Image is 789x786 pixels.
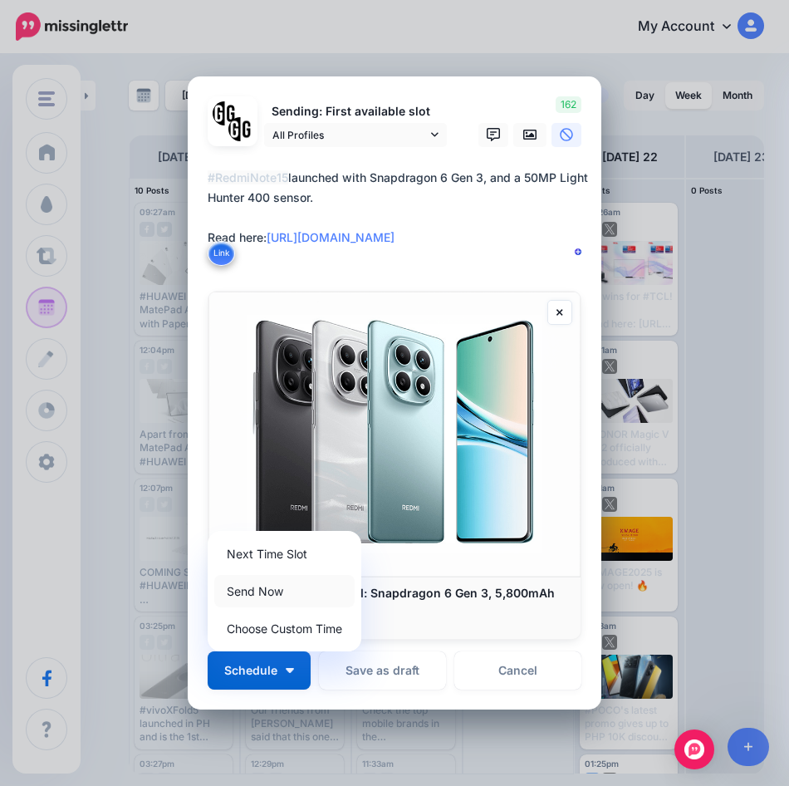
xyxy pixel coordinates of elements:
textarea: To enrich screen reader interactions, please activate Accessibility in Grammarly extension settings [208,168,590,268]
b: Redmi Note 15 launched: Snapdragon 6 Gen 3, 5,800mAh batttery, 50MP camera [225,586,555,615]
button: Link [208,241,235,266]
p: [DOMAIN_NAME] [225,616,564,631]
a: Cancel [454,651,581,690]
img: arrow-down-white.png [286,668,294,673]
span: 162 [556,96,581,113]
div: launched with Snapdragon 6 Gen 3, and a 50MP Light Hunter 400 sensor. Read here: [208,168,590,248]
mark: #RedmiNote15 [208,170,288,184]
a: All Profiles [264,123,447,147]
button: Schedule [208,651,311,690]
span: Schedule [224,665,277,676]
p: Sending: First available slot [264,102,447,121]
img: JT5sWCfR-79925.png [228,117,252,141]
a: Next Time Slot [214,538,355,570]
img: Redmi Note 15 launched: Snapdragon 6 Gen 3, 5,800mAh batttery, 50MP camera [208,292,581,577]
div: Open Intercom Messenger [674,730,714,769]
div: Schedule [208,531,361,651]
img: 353459792_649996473822713_4483302954317148903_n-bsa138318.png [213,101,237,125]
a: Send Now [214,575,355,607]
button: Save as draft [319,651,446,690]
a: Choose Custom Time [214,612,355,645]
span: All Profiles [272,126,427,144]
